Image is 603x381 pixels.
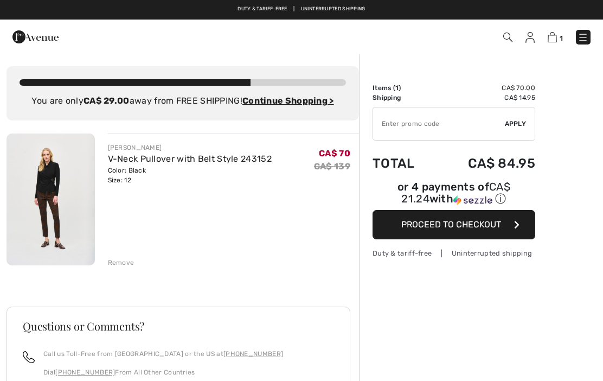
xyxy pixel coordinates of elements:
[525,32,535,43] img: My Info
[23,321,334,332] h3: Questions or Comments?
[373,248,535,258] div: Duty & tariff-free | Uninterrupted shipping
[578,32,588,43] img: Menu
[395,84,399,92] span: 1
[373,107,505,140] input: Promo code
[314,161,350,172] s: CA$ 139
[55,369,115,376] a: [PHONE_NUMBER]
[373,182,535,206] div: or 4 payments of with
[319,148,350,158] span: CA$ 70
[453,195,492,205] img: Sezzle
[23,351,35,363] img: call
[548,30,563,43] a: 1
[435,83,535,93] td: CA$ 70.00
[242,96,334,106] a: Continue Shopping >
[435,145,535,182] td: CA$ 84.95
[373,210,535,239] button: Proceed to Checkout
[43,349,283,359] p: Call us Toll-Free from [GEOGRAPHIC_DATA] or the US at
[373,83,435,93] td: Items ( )
[7,134,95,265] img: V-Neck Pullover with Belt Style 243152
[560,34,563,42] span: 1
[108,166,272,185] div: Color: Black Size: 12
[373,182,535,210] div: or 4 payments ofCA$ 21.24withSezzle Click to learn more about Sezzle
[43,367,283,377] p: Dial From All Other Countries
[12,31,59,41] a: 1ère Avenue
[108,154,272,164] a: V-Neck Pullover with Belt Style 243152
[108,258,134,268] div: Remove
[12,26,59,48] img: 1ère Avenue
[401,219,501,230] span: Proceed to Checkout
[373,145,435,182] td: Total
[373,93,435,103] td: Shipping
[20,94,346,107] div: You are only away from FREE SHIPPING!
[503,33,512,42] img: Search
[548,32,557,42] img: Shopping Bag
[401,180,510,205] span: CA$ 21.24
[108,143,272,153] div: [PERSON_NAME]
[84,96,130,106] strong: CA$ 29.00
[435,93,535,103] td: CA$ 14.95
[223,350,283,358] a: [PHONE_NUMBER]
[505,119,527,129] span: Apply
